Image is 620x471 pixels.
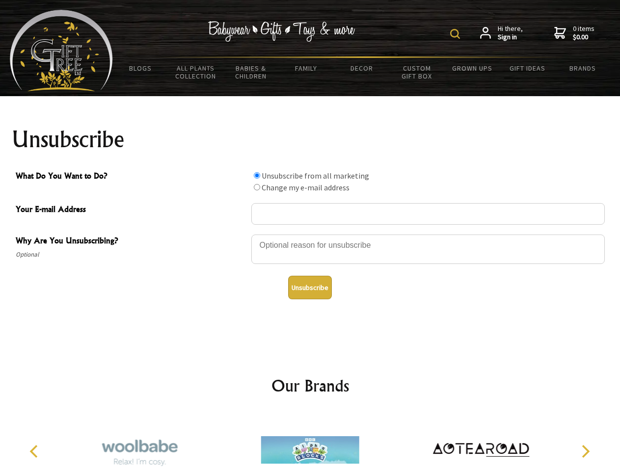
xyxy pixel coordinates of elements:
[20,374,601,397] h2: Our Brands
[389,58,445,86] a: Custom Gift Box
[574,441,596,462] button: Next
[288,276,332,299] button: Unsubscribe
[254,184,260,190] input: What Do You Want to Do?
[450,29,460,39] img: product search
[10,10,113,91] img: Babyware - Gifts - Toys and more...
[25,441,46,462] button: Previous
[444,58,500,78] a: Grown Ups
[16,170,246,184] span: What Do You Want to Do?
[262,183,350,192] label: Change my e-mail address
[12,128,609,151] h1: Unsubscribe
[254,172,260,179] input: What Do You Want to Do?
[573,24,594,42] span: 0 items
[500,58,555,78] a: Gift Ideas
[262,171,369,181] label: Unsubscribe from all marketing
[223,58,279,86] a: Babies & Children
[16,203,246,217] span: Your E-mail Address
[334,58,389,78] a: Decor
[208,21,355,42] img: Babywear - Gifts - Toys & more
[168,58,224,86] a: All Plants Collection
[498,25,523,42] span: Hi there,
[498,33,523,42] strong: Sign in
[554,25,594,42] a: 0 items$0.00
[480,25,523,42] a: Hi there,Sign in
[251,203,605,225] input: Your E-mail Address
[573,33,594,42] strong: $0.00
[251,235,605,264] textarea: Why Are You Unsubscribing?
[555,58,611,78] a: Brands
[113,58,168,78] a: BLOGS
[16,235,246,249] span: Why Are You Unsubscribing?
[16,249,246,261] span: Optional
[279,58,334,78] a: Family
